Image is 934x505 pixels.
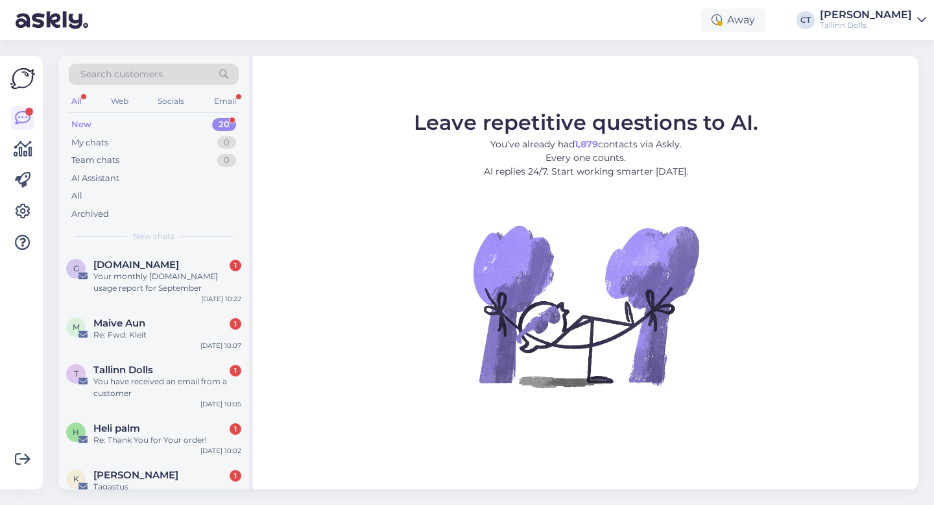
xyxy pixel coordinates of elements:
a: [PERSON_NAME]Tallinn Dolls [820,10,926,31]
div: [DATE] 10:02 [200,446,241,456]
div: 1 [230,470,241,482]
div: Re: Fwd: Kleit [93,329,241,341]
span: Leave repetitive questions to AI. [414,110,758,135]
div: [DATE] 10:22 [201,294,241,304]
span: Search customers [80,68,163,81]
div: 20 [212,118,236,131]
div: 1 [230,365,241,376]
div: All [71,190,82,203]
div: Tallinn Dolls [820,20,912,31]
span: kaisa vaigla [93,469,178,481]
span: Gender-API.com [93,259,179,271]
div: 0 [217,136,236,149]
div: Your monthly [DOMAIN_NAME] usage report for September [93,271,241,294]
span: k [73,474,79,484]
span: H [73,427,79,437]
div: New [71,118,91,131]
div: Away [701,8,765,32]
span: Maive Aun [93,317,145,329]
div: All [69,93,84,110]
div: 1 [230,423,241,435]
div: Web [108,93,131,110]
span: M [73,322,80,332]
div: You have received an email from a customer [93,376,241,399]
div: AI Assistant [71,172,119,185]
div: Email [211,93,239,110]
div: Archived [71,208,109,221]
img: Askly Logo [10,66,35,91]
span: New chats [133,230,174,242]
div: 0 [217,154,236,167]
b: 1,879 [575,138,598,150]
div: [DATE] 10:05 [200,399,241,409]
div: My chats [71,136,108,149]
div: Tagastus [93,481,241,493]
img: No Chat active [469,189,702,423]
span: Tallinn Dolls [93,364,153,376]
p: You’ve already had contacts via Askly. Every one counts. AI replies 24/7. Start working smarter [... [414,138,758,179]
div: [DATE] 10:07 [200,341,241,351]
div: [PERSON_NAME] [820,10,912,20]
div: Re: Thank You for Your order! [93,434,241,446]
span: Heli palm [93,423,140,434]
div: 1 [230,260,241,271]
div: Socials [155,93,187,110]
span: G [73,264,79,273]
div: 1 [230,318,241,330]
span: T [74,369,78,378]
div: CT [796,11,815,29]
div: Team chats [71,154,119,167]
